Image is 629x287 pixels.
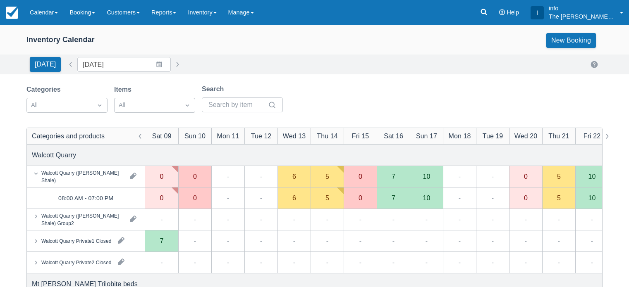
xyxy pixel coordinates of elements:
[160,194,164,201] div: 0
[184,131,206,141] div: Sun 10
[392,257,395,267] div: -
[449,131,471,141] div: Mon 18
[194,257,196,267] div: -
[542,187,575,209] div: 5
[344,187,377,209] div: 0
[292,194,296,201] div: 6
[459,257,461,267] div: -
[525,257,527,267] div: -
[558,236,560,246] div: -
[58,193,113,203] div: 08:00 AM - 07:00 PM
[499,9,505,15] i: Help
[293,214,295,224] div: -
[492,257,494,267] div: -
[525,214,527,224] div: -
[227,171,229,181] div: -
[160,257,163,267] div: -
[260,257,262,267] div: -
[6,7,18,19] img: checkfront-main-nav-mini-logo.png
[359,194,362,201] div: 0
[459,171,461,181] div: -
[208,97,266,112] input: Search by item
[557,173,561,180] div: 5
[260,193,262,203] div: -
[410,187,443,209] div: 10
[492,214,494,224] div: -
[283,131,306,141] div: Wed 13
[292,173,296,180] div: 6
[423,194,430,201] div: 10
[96,101,104,109] span: Dropdown icon
[359,214,361,224] div: -
[426,214,428,224] div: -
[546,33,596,48] a: New Booking
[483,131,503,141] div: Tue 19
[325,194,329,201] div: 5
[359,236,361,246] div: -
[260,214,262,224] div: -
[311,187,344,209] div: 5
[77,57,171,72] input: Date
[217,131,239,141] div: Mon 11
[260,171,262,181] div: -
[41,169,123,184] div: Walcott Quarry ([PERSON_NAME] Shale)
[227,236,229,246] div: -
[359,257,361,267] div: -
[293,257,295,267] div: -
[392,194,395,201] div: 7
[32,131,105,141] div: Categories and products
[194,236,196,246] div: -
[227,193,229,203] div: -
[392,236,395,246] div: -
[326,214,328,224] div: -
[178,187,211,209] div: 0
[384,131,403,141] div: Sat 16
[531,6,544,19] div: i
[325,173,329,180] div: 5
[591,236,593,246] div: -
[492,236,494,246] div: -
[377,187,410,209] div: 7
[359,173,362,180] div: 0
[277,187,311,209] div: 6
[392,214,395,224] div: -
[548,131,569,141] div: Thu 21
[525,236,527,246] div: -
[160,237,164,244] div: 7
[549,12,615,21] p: The [PERSON_NAME] Shale Geoscience Foundation
[41,212,123,227] div: Walcott Quarry ([PERSON_NAME] Shale) Group2
[193,173,197,180] div: 0
[326,236,328,246] div: -
[507,9,519,16] span: Help
[584,131,600,141] div: Fri 22
[459,236,461,246] div: -
[26,85,64,95] label: Categories
[591,257,593,267] div: -
[317,131,337,141] div: Thu 14
[558,257,560,267] div: -
[352,131,369,141] div: Fri 15
[227,214,229,224] div: -
[145,187,178,209] div: 0
[588,194,596,201] div: 10
[152,131,172,141] div: Sat 09
[193,194,197,201] div: 0
[160,214,163,224] div: -
[183,101,191,109] span: Dropdown icon
[423,173,430,180] div: 10
[32,150,76,160] div: Walcott Quarry
[459,193,461,203] div: -
[509,187,542,209] div: 0
[514,131,537,141] div: Wed 20
[492,171,494,181] div: -
[26,35,95,45] div: Inventory Calendar
[251,131,272,141] div: Tue 12
[588,173,596,180] div: 10
[293,236,295,246] div: -
[524,173,528,180] div: 0
[416,131,437,141] div: Sun 17
[575,187,608,209] div: 10
[202,84,227,94] label: Search
[459,214,461,224] div: -
[426,257,428,267] div: -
